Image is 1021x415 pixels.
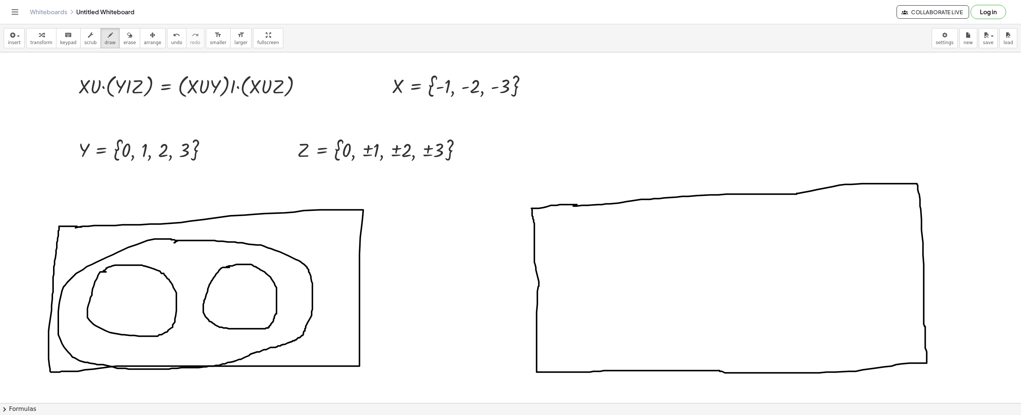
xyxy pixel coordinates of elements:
[963,40,973,45] span: new
[230,28,252,48] button: format_sizelarger
[140,28,166,48] button: arrange
[101,28,120,48] button: draw
[167,28,186,48] button: undoundo
[173,31,180,40] i: undo
[26,28,56,48] button: transform
[84,40,97,45] span: scrub
[186,28,204,48] button: redoredo
[30,40,52,45] span: transform
[65,31,72,40] i: keyboard
[60,40,77,45] span: keypad
[190,40,200,45] span: redo
[936,40,954,45] span: settings
[56,28,81,48] button: keyboardkeypad
[257,40,279,45] span: fullscreen
[171,40,182,45] span: undo
[1003,40,1013,45] span: load
[119,28,140,48] button: erase
[897,5,969,19] button: Collaborate Live
[979,28,998,48] button: save
[903,9,963,15] span: Collaborate Live
[144,40,161,45] span: arrange
[983,40,993,45] span: save
[9,6,21,18] button: Toggle navigation
[237,31,244,40] i: format_size
[4,28,25,48] button: insert
[971,5,1006,19] button: Log in
[8,40,21,45] span: insert
[123,40,136,45] span: erase
[959,28,977,48] button: new
[80,28,101,48] button: scrub
[30,8,67,16] a: Whiteboards
[192,31,199,40] i: redo
[999,28,1017,48] button: load
[206,28,231,48] button: format_sizesmaller
[210,40,226,45] span: smaller
[932,28,958,48] button: settings
[105,40,116,45] span: draw
[234,40,247,45] span: larger
[215,31,222,40] i: format_size
[253,28,283,48] button: fullscreen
